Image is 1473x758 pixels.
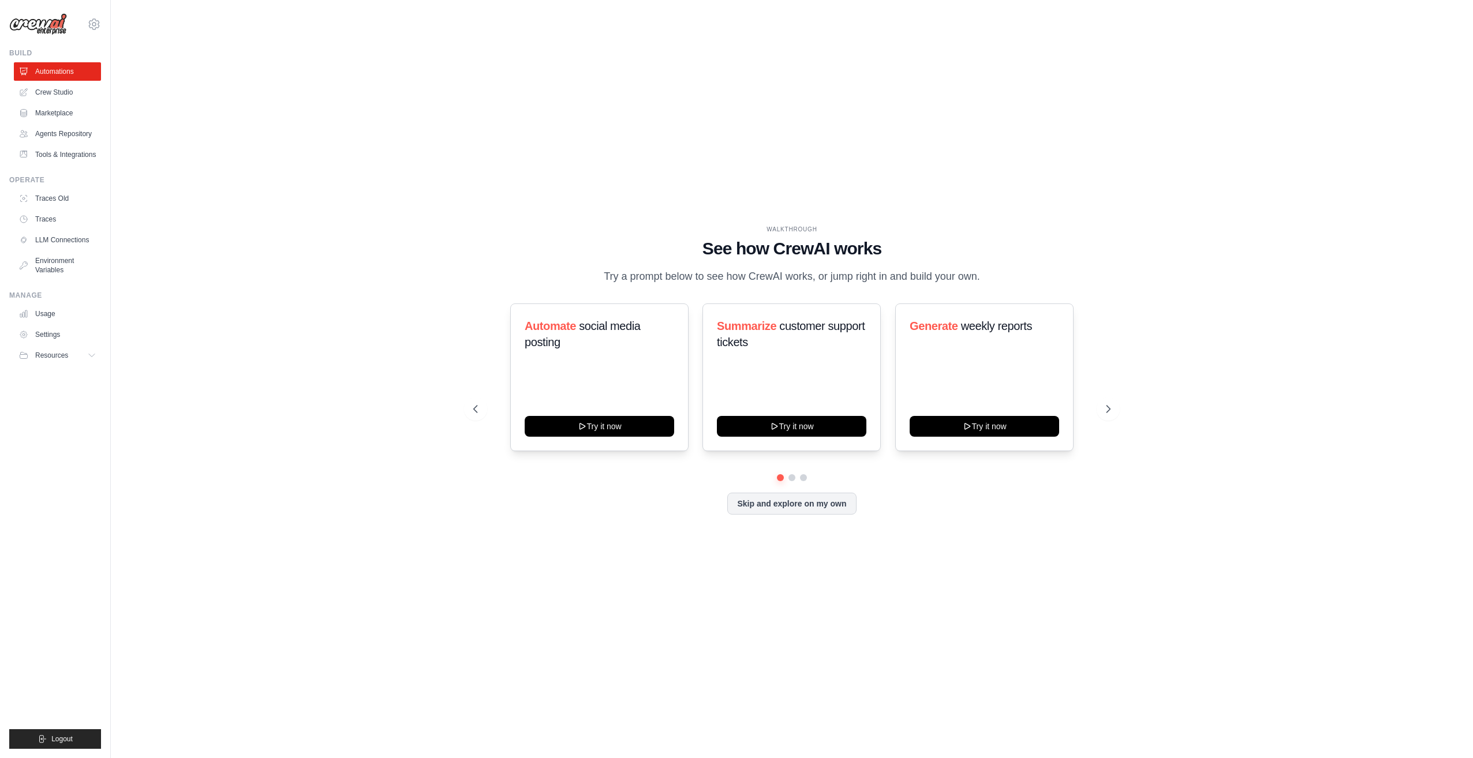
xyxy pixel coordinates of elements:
button: Try it now [910,416,1059,437]
button: Try it now [717,416,866,437]
p: Try a prompt below to see how CrewAI works, or jump right in and build your own. [598,268,986,285]
a: Environment Variables [14,252,101,279]
button: Try it now [525,416,674,437]
span: Automate [525,320,576,332]
span: Logout [51,734,73,744]
a: Settings [14,325,101,344]
span: weekly reports [960,320,1031,332]
a: Agents Repository [14,125,101,143]
button: Skip and explore on my own [727,493,856,515]
a: Tools & Integrations [14,145,101,164]
button: Resources [14,346,101,365]
a: Traces Old [14,189,101,208]
span: Resources [35,351,68,360]
div: WALKTHROUGH [473,225,1111,234]
div: Operate [9,175,101,185]
img: Logo [9,13,67,35]
a: Automations [14,62,101,81]
a: Traces [14,210,101,228]
button: Logout [9,729,101,749]
span: Generate [910,320,958,332]
a: Marketplace [14,104,101,122]
a: Crew Studio [14,83,101,102]
span: social media posting [525,320,641,348]
span: customer support tickets [717,320,865,348]
a: LLM Connections [14,231,101,249]
h1: See how CrewAI works [473,238,1111,259]
a: Usage [14,305,101,323]
span: Summarize [717,320,776,332]
div: Manage [9,291,101,300]
div: Build [9,48,101,58]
